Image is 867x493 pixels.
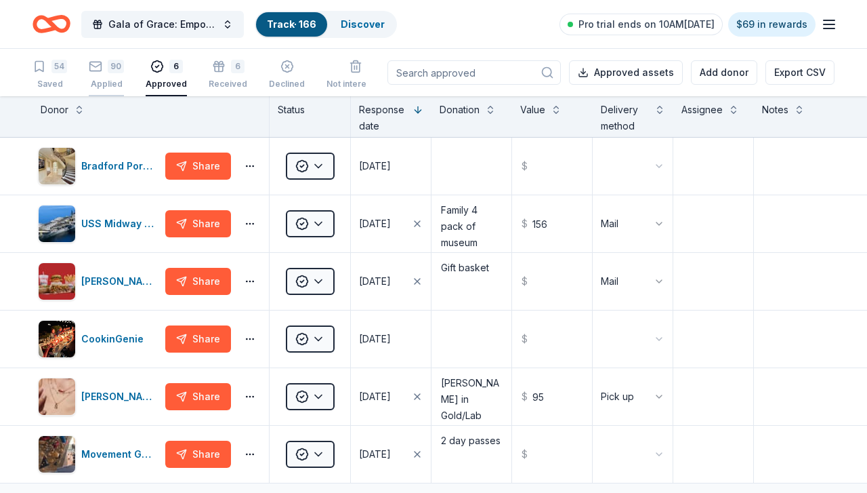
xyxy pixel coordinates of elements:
[38,320,160,358] button: Image for CookinGenieCookinGenie
[559,14,723,35] a: Pro trial ends on 10AM[DATE]
[433,254,510,309] textarea: Gift basket
[33,79,67,90] div: Saved
[359,102,407,134] div: Response date
[433,427,510,481] textarea: 2 day passes
[81,11,244,38] button: Gala of Grace: Empowering Futures for El Porvenir
[351,426,431,483] button: [DATE]
[681,102,723,118] div: Assignee
[762,102,788,118] div: Notes
[38,205,160,243] button: Image for USS Midway MuseumUSS Midway Museum
[691,60,757,85] button: Add donor
[326,54,385,96] button: Not interested
[33,54,67,96] button: 54Saved
[255,11,397,38] button: Track· 166Discover
[108,60,124,73] div: 90
[51,60,67,73] div: 54
[165,326,231,353] button: Share
[270,96,351,137] div: Status
[39,205,75,242] img: Image for USS Midway Museum
[269,71,305,82] div: Declined
[520,102,545,118] div: Value
[359,158,391,174] div: [DATE]
[81,446,160,462] div: Movement Gyms
[387,60,561,85] input: Search approved
[267,18,316,30] a: Track· 166
[351,368,431,425] button: [DATE]
[269,54,305,96] button: Declined
[165,383,231,410] button: Share
[146,54,187,96] button: 6Approved
[165,210,231,237] button: Share
[39,436,75,473] img: Image for Movement Gyms
[341,18,385,30] a: Discover
[326,79,385,90] div: Not interested
[351,195,431,252] button: [DATE]
[38,435,160,473] button: Image for Movement GymsMovement Gyms
[578,16,715,33] span: Pro trial ends on 10AM[DATE]
[89,79,124,90] div: Applied
[440,102,480,118] div: Donation
[81,389,160,405] div: [PERSON_NAME]
[41,102,68,118] div: Donor
[165,153,231,180] button: Share
[351,253,431,310] button: [DATE]
[89,54,124,96] button: 90Applied
[231,60,245,73] div: 6
[81,273,160,290] div: [PERSON_NAME]
[359,331,391,347] div: [DATE]
[165,441,231,468] button: Share
[38,262,160,300] button: Image for Portillo's[PERSON_NAME]
[146,79,187,90] div: Approved
[359,273,391,290] div: [DATE]
[38,147,160,185] button: Image for Bradford PortraitsBradford Portraits
[39,378,75,415] img: Image for Kendra Scott
[433,370,510,424] textarea: [PERSON_NAME] in Gold/Lab Grown Opal
[108,16,217,33] span: Gala of Grace: Empowering Futures for El Porvenir
[359,216,391,232] div: [DATE]
[209,54,247,96] button: 6Received
[165,268,231,295] button: Share
[728,12,816,37] a: $69 in rewards
[209,79,247,90] div: Received
[81,158,160,174] div: Bradford Portraits
[433,197,510,251] textarea: Family 4 pack of museum guest passes
[39,148,75,184] img: Image for Bradford Portraits
[81,216,160,232] div: USS Midway Museum
[33,8,70,40] a: Home
[569,60,683,85] button: Approved assets
[765,60,834,85] button: Export CSV
[601,102,649,134] div: Delivery method
[38,378,160,416] button: Image for Kendra Scott[PERSON_NAME]
[359,389,391,405] div: [DATE]
[351,311,431,368] button: [DATE]
[351,138,431,195] button: [DATE]
[39,321,75,357] img: Image for CookinGenie
[39,263,75,300] img: Image for Portillo's
[359,446,391,462] div: [DATE]
[81,331,149,347] div: CookinGenie
[169,60,183,73] div: 6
